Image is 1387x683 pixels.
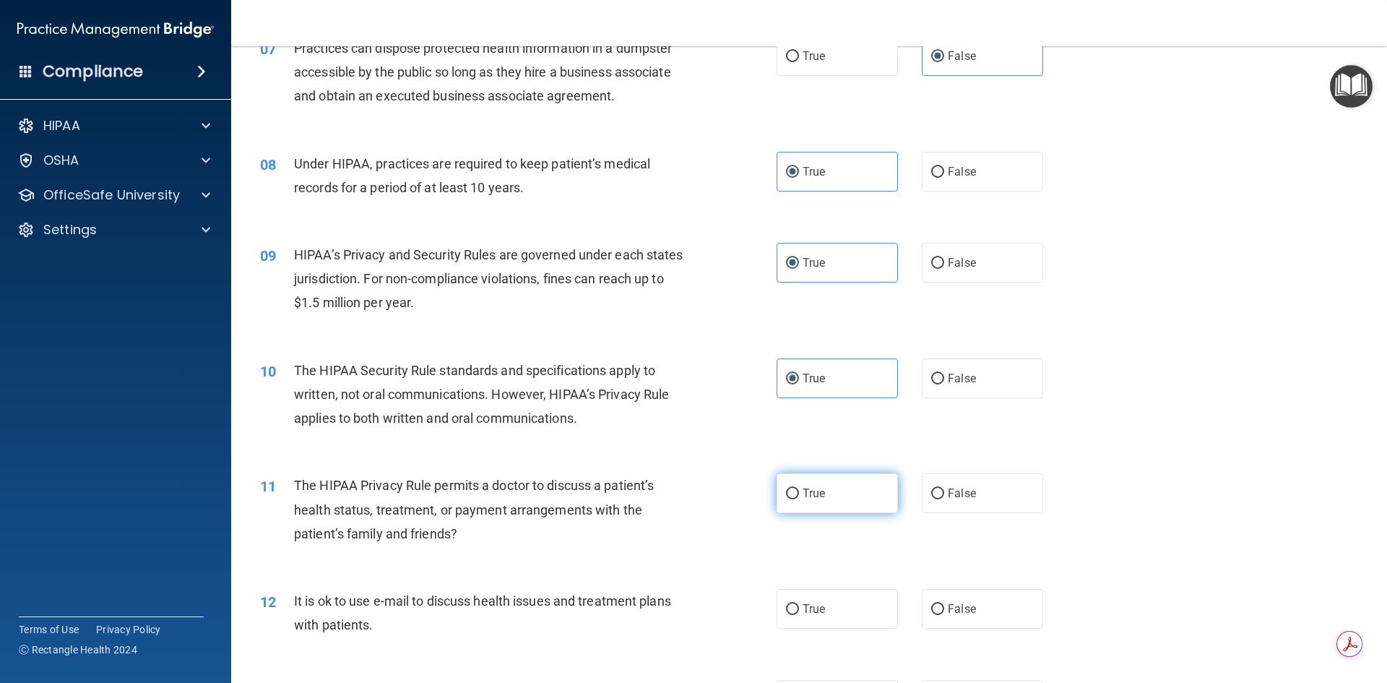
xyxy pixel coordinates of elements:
[931,51,944,62] input: False
[294,478,654,541] span: The HIPAA Privacy Rule permits a doctor to discuss a patient’s health status, treatment, or payme...
[17,221,210,239] a: Settings
[260,593,276,611] span: 12
[294,593,671,632] span: It is ok to use e-mail to discuss health issues and treatment plans with patients.
[260,156,276,173] span: 08
[931,374,944,385] input: False
[931,258,944,269] input: False
[1315,583,1370,638] iframe: Drift Widget Chat Controller
[803,49,825,63] span: True
[948,256,976,270] span: False
[948,486,976,500] span: False
[786,604,799,615] input: True
[260,363,276,380] span: 10
[803,602,825,616] span: True
[17,186,210,204] a: OfficeSafe University
[948,602,976,616] span: False
[786,374,799,385] input: True
[931,604,944,615] input: False
[948,165,976,179] span: False
[803,371,825,385] span: True
[931,167,944,178] input: False
[931,489,944,499] input: False
[43,61,143,82] h4: Compliance
[803,486,825,500] span: True
[948,371,976,385] span: False
[260,40,276,58] span: 07
[786,51,799,62] input: True
[43,152,79,169] p: OSHA
[19,622,79,637] a: Terms of Use
[786,489,799,499] input: True
[786,258,799,269] input: True
[803,256,825,270] span: True
[19,643,137,657] span: Ⓒ Rectangle Health 2024
[43,186,180,204] p: OfficeSafe University
[294,40,672,103] span: Practices can dispose protected health information in a dumpster accessible by the public so long...
[803,165,825,179] span: True
[17,152,210,169] a: OSHA
[260,478,276,495] span: 11
[786,167,799,178] input: True
[96,622,161,637] a: Privacy Policy
[294,247,683,310] span: HIPAA’s Privacy and Security Rules are governed under each states jurisdiction. For non-complianc...
[43,221,97,239] p: Settings
[948,49,976,63] span: False
[17,15,214,44] img: PMB logo
[294,363,669,426] span: The HIPAA Security Rule standards and specifications apply to written, not oral communications. H...
[17,117,210,134] a: HIPAA
[43,117,80,134] p: HIPAA
[260,247,276,265] span: 09
[294,156,650,195] span: Under HIPAA, practices are required to keep patient’s medical records for a period of at least 10...
[1330,65,1373,108] button: Open Resource Center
